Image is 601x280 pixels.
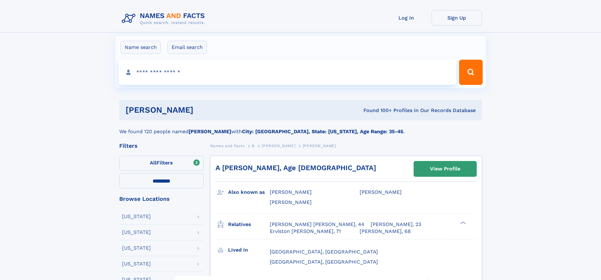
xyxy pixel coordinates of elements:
div: [US_STATE] [122,261,151,266]
b: City: [GEOGRAPHIC_DATA], State: [US_STATE], Age Range: 35-45 [242,128,403,134]
h3: Also known as [228,187,270,198]
button: Search Button [459,60,482,85]
div: Found 100+ Profiles In Our Records Database [278,107,476,114]
a: [PERSON_NAME], 23 [371,221,421,228]
a: [PERSON_NAME] [262,142,295,150]
span: B [252,144,255,148]
div: View Profile [430,162,460,176]
a: Sign Up [432,10,482,26]
h1: [PERSON_NAME] [126,106,279,114]
label: Email search [168,41,207,54]
div: Browse Locations [119,196,204,202]
img: Logo Names and Facts [119,10,210,27]
div: ❯ [459,221,466,225]
span: [PERSON_NAME] [303,144,336,148]
div: Filters [119,143,204,149]
a: Names and Facts [210,142,245,150]
span: All [150,160,156,166]
span: [GEOGRAPHIC_DATA], [GEOGRAPHIC_DATA] [270,249,378,255]
input: search input [119,60,457,85]
a: [PERSON_NAME], 68 [360,228,411,235]
div: [US_STATE] [122,230,151,235]
div: [US_STATE] [122,214,151,219]
b: [PERSON_NAME] [189,128,231,134]
h3: Lived in [228,245,270,255]
h3: Relatives [228,219,270,230]
a: Log In [381,10,432,26]
div: We found 120 people named with . [119,120,482,135]
a: B [252,142,255,150]
a: [PERSON_NAME] [PERSON_NAME], 44 [270,221,364,228]
span: [PERSON_NAME] [360,189,402,195]
label: Name search [121,41,161,54]
div: [US_STATE] [122,246,151,251]
span: [PERSON_NAME] [270,189,312,195]
label: Filters [119,156,204,171]
span: [PERSON_NAME] [262,144,295,148]
span: [PERSON_NAME] [270,199,312,205]
a: A [PERSON_NAME], Age [DEMOGRAPHIC_DATA] [215,164,376,172]
a: Erviston [PERSON_NAME], 71 [270,228,341,235]
a: View Profile [414,161,476,176]
span: [GEOGRAPHIC_DATA], [GEOGRAPHIC_DATA] [270,259,378,265]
